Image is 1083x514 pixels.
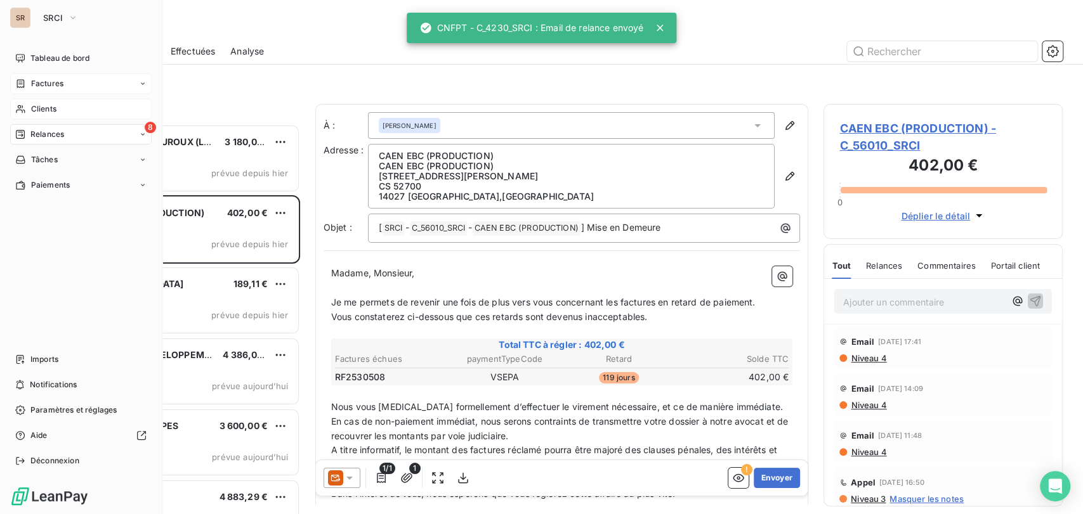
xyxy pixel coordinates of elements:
[31,78,63,89] span: Factures
[409,463,421,474] span: 1
[211,239,288,249] span: prévue depuis hier
[212,381,288,391] span: prévue aujourd’hui
[30,354,58,365] span: Imports
[839,120,1047,154] span: CAEN EBC (PRODUCTION) - C_56010_SRCI
[10,8,30,28] div: SR
[211,168,288,178] span: prévue depuis hier
[233,278,268,289] span: 189,11 €
[878,432,922,439] span: [DATE] 11:48
[599,372,638,383] span: 119 jours
[410,221,468,236] span: C_56010_SRCI
[30,129,64,140] span: Relances
[145,122,156,133] span: 8
[866,260,902,271] span: Relances
[847,41,1037,61] input: Rechercher
[676,352,789,366] th: Solde TTC
[31,179,70,191] span: Paiements
[43,13,63,23] span: SRCI
[581,222,661,233] span: ] Mise en Demeure
[850,447,886,457] span: Niveau 4
[212,452,288,462] span: prévue aujourd’hui
[10,486,89,506] img: Logo LeanPay
[324,222,352,233] span: Objet :
[230,45,264,58] span: Analyse
[324,119,368,132] label: À :
[991,260,1040,271] span: Portail client
[383,221,405,236] span: SRCI
[379,191,765,202] p: 14027 [GEOGRAPHIC_DATA] , [GEOGRAPHIC_DATA]
[331,267,415,278] span: Madame, Monsieur,
[31,103,56,115] span: Clients
[10,425,152,446] a: Aide
[379,222,382,233] span: [
[61,124,300,514] div: grid
[839,154,1047,179] h3: 402,00 €
[405,222,409,233] span: -
[334,352,447,366] th: Factures échues
[449,352,561,366] th: paymentTypeCode
[468,222,471,233] span: -
[30,455,79,466] span: Déconnexion
[211,310,288,320] span: prévue depuis hier
[333,338,791,351] span: Total TTC à régler : 402,00 €
[30,53,89,64] span: Tableau de bord
[878,338,921,345] span: [DATE] 17:41
[473,221,581,236] span: CAEN EBC (PRODUCTION)
[30,430,48,441] span: Aide
[419,16,644,39] div: CNFPT - C_4230_SRCI : Email de relance envoyé
[220,491,268,502] span: 4 883,29 €
[383,121,436,130] span: [PERSON_NAME]
[171,45,216,58] span: Effectuées
[850,494,886,504] span: Niveau 3
[850,353,886,363] span: Niveau 4
[31,154,58,165] span: Tâches
[889,494,964,504] span: Masquer les notes
[331,416,791,441] span: En cas de non-paiement immédiat, nous serons contraints de transmettre votre dossier à notre avoc...
[30,379,77,390] span: Notifications
[331,401,783,412] span: Nous vous [MEDICAL_DATA] formellement d’effectuer le virement nécessaire, et ce de manière immédi...
[220,420,268,431] span: 3 600,00 €
[331,297,756,307] span: Je me permets de revenir une fois de plus vers vous concernant les factures en retard de paiement.
[917,260,976,271] span: Commentaires
[223,349,272,360] span: 4 386,00 €
[837,197,843,207] span: 0
[901,209,970,222] span: Déplier le détail
[449,370,561,384] td: VSEPA
[851,430,874,440] span: Email
[379,171,765,181] p: [STREET_ADDRESS][PERSON_NAME]
[897,209,989,223] button: Déplier le détail
[1040,471,1070,501] div: Open Intercom Messenger
[851,383,874,394] span: Email
[331,444,780,470] span: A titre informatif, le montant des factures réclamé pourra être majoré des clauses pénales, des i...
[379,151,765,161] p: CAEN EBC (PRODUCTION)
[878,385,923,392] span: [DATE] 14:09
[227,207,268,218] span: 402,00 €
[563,352,676,366] th: Retard
[754,468,800,488] button: Envoyer
[851,337,874,347] span: Email
[379,161,765,171] p: CAEN EBC (PRODUCTION)
[832,260,851,271] span: Tout
[851,477,876,487] span: Appel
[225,136,272,147] span: 3 180,00 €
[379,463,395,474] span: 1/1
[331,311,648,322] span: Vous constaterez ci-dessous que ces retards sont devenus inacceptables.
[324,145,364,155] span: Adresse :
[850,400,886,410] span: Niveau 4
[379,181,765,191] p: CS 52700
[335,371,385,383] span: RF2530508
[30,404,117,416] span: Paramètres et réglages
[676,370,789,384] td: 402,00 €
[879,479,924,486] span: [DATE] 16:50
